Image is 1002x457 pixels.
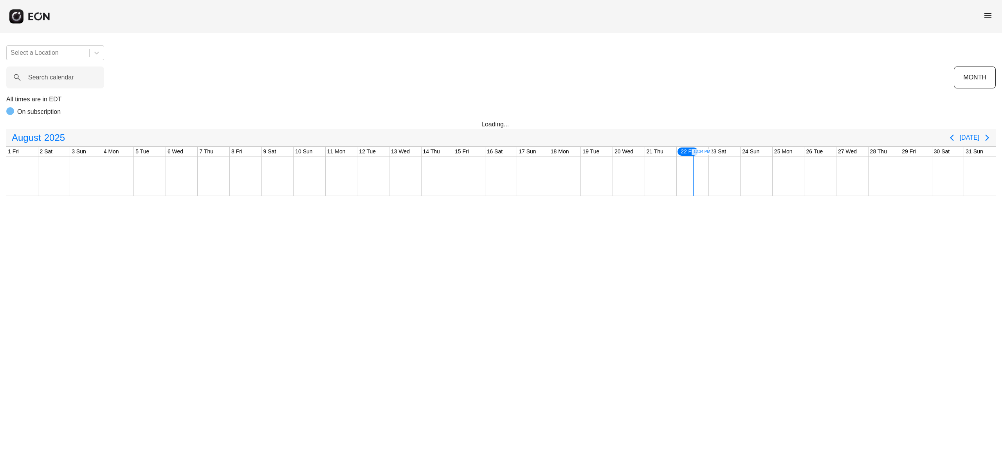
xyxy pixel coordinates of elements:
[613,147,635,157] div: 20 Wed
[581,147,601,157] div: 19 Tue
[964,147,984,157] div: 31 Sun
[983,11,993,20] span: menu
[38,147,54,157] div: 2 Sat
[741,147,761,157] div: 24 Sun
[134,147,151,157] div: 5 Tue
[900,147,917,157] div: 29 Fri
[28,73,74,82] label: Search calendar
[979,130,995,146] button: Next page
[6,147,20,157] div: 1 Fri
[6,95,996,104] p: All times are in EDT
[166,147,185,157] div: 6 Wed
[944,130,960,146] button: Previous page
[357,147,377,157] div: 12 Tue
[836,147,858,157] div: 27 Wed
[230,147,244,157] div: 8 Fri
[422,147,442,157] div: 14 Thu
[389,147,411,157] div: 13 Wed
[869,147,888,157] div: 28 Thu
[485,147,504,157] div: 16 Sat
[17,107,61,117] p: On subscription
[453,147,470,157] div: 15 Fri
[645,147,665,157] div: 21 Thu
[102,147,121,157] div: 4 Mon
[517,147,537,157] div: 17 Sun
[677,147,699,157] div: 22 Fri
[773,147,794,157] div: 25 Mon
[294,147,314,157] div: 10 Sun
[960,131,979,145] button: [DATE]
[198,147,215,157] div: 7 Thu
[70,147,88,157] div: 3 Sun
[709,147,728,157] div: 23 Sat
[549,147,571,157] div: 18 Mon
[7,130,70,146] button: August2025
[804,147,824,157] div: 26 Tue
[954,67,996,88] button: MONTH
[932,147,951,157] div: 30 Sat
[43,130,67,146] span: 2025
[262,147,278,157] div: 9 Sat
[10,130,43,146] span: August
[326,147,347,157] div: 11 Mon
[481,120,521,129] div: Loading...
